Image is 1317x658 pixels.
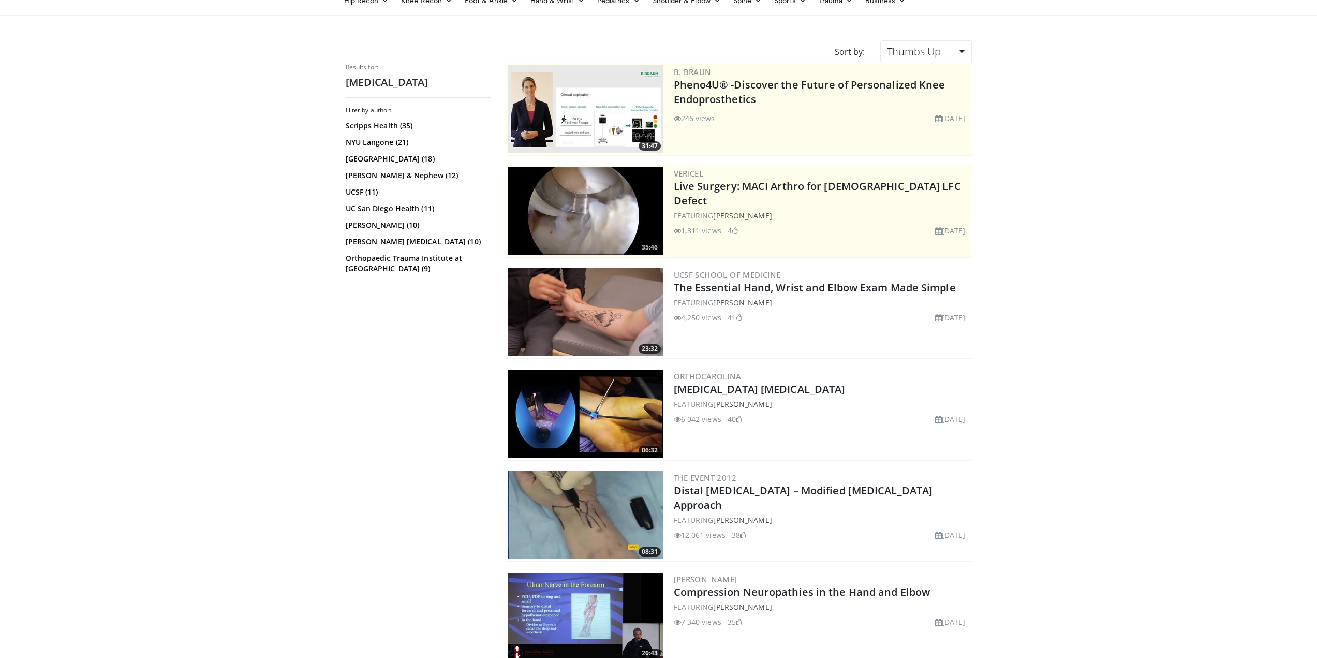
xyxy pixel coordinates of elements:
[346,237,488,247] a: [PERSON_NAME] [MEDICAL_DATA] (10)
[508,65,663,153] a: 31:47
[639,547,661,557] span: 08:31
[674,515,970,525] div: FEATURING
[508,268,663,356] img: f0116f5b-d246-47f5-8fdb-a88ee1391402.300x170_q85_crop-smart_upscale.jpg
[674,585,930,599] a: Compression Neuropathies in the Hand and Elbow
[674,414,721,425] li: 6,042 views
[674,78,945,106] a: Pheno4U® -Discover the Future of Personalized Knee Endoprosthetics
[674,179,961,208] a: Live Surgery: MACI Arthro for [DEMOGRAPHIC_DATA] LFC Defect
[508,167,663,255] img: eb023345-1e2d-4374-a840-ddbc99f8c97c.300x170_q85_crop-smart_upscale.jpg
[674,67,712,77] a: B. Braun
[827,40,872,63] div: Sort by:
[346,106,491,114] h3: Filter by author:
[346,76,491,89] h2: [MEDICAL_DATA]
[728,225,738,236] li: 4
[674,574,737,584] a: [PERSON_NAME]
[935,225,966,236] li: [DATE]
[346,137,488,148] a: NYU Langone (21)
[508,370,663,458] img: 504ea349-6fdd-41da-bdf0-28f393790549.300x170_q85_crop-smart_upscale.jpg
[639,243,661,252] span: 35:46
[935,617,966,627] li: [DATE]
[508,268,663,356] a: 23:32
[674,617,721,627] li: 7,340 views
[674,484,933,512] a: Distal [MEDICAL_DATA] – Modified [MEDICAL_DATA] Approach
[887,45,941,59] span: Thumbs Up
[674,168,704,179] a: Vericel
[713,515,772,525] a: [PERSON_NAME]
[346,63,491,71] p: Results for:
[674,473,737,483] a: The Event 2012
[346,220,488,230] a: [PERSON_NAME] (10)
[674,281,956,295] a: The Essential Hand, Wrist and Elbow Exam Made Simple
[674,297,970,308] div: FEATURING
[346,170,488,181] a: [PERSON_NAME] & Nephew (12)
[508,167,663,255] a: 35:46
[713,211,772,221] a: [PERSON_NAME]
[508,471,663,559] img: 5SPjETdNCPS-ZANX4xMDoxOmtxOwKG7D_1.300x170_q85_crop-smart_upscale.jpg
[639,446,661,455] span: 06:32
[639,649,661,658] span: 20:43
[880,40,971,63] a: Thumbs Up
[674,270,781,280] a: UCSF School of Medicine
[639,344,661,354] span: 23:32
[508,471,663,559] a: 08:31
[713,298,772,308] a: [PERSON_NAME]
[713,399,772,409] a: [PERSON_NAME]
[713,602,772,612] a: [PERSON_NAME]
[346,203,488,214] a: UC San Diego Health (11)
[728,617,742,627] li: 35
[674,210,970,221] div: FEATURING
[935,530,966,540] li: [DATE]
[935,312,966,323] li: [DATE]
[508,370,663,458] a: 06:32
[935,414,966,425] li: [DATE]
[346,253,488,274] a: Orthopaedic Trauma Institute at [GEOGRAPHIC_DATA] (9)
[728,414,742,425] li: 40
[728,312,742,323] li: 41
[674,225,721,236] li: 1,811 views
[674,312,721,323] li: 4,250 views
[674,602,970,612] div: FEATURING
[674,382,846,396] a: [MEDICAL_DATA] [MEDICAL_DATA]
[346,121,488,131] a: Scripps Health (35)
[674,371,742,382] a: OrthoCarolina
[508,65,663,153] img: 2c749dd2-eaed-4ec0-9464-a41d4cc96b76.300x170_q85_crop-smart_upscale.jpg
[674,399,970,410] div: FEATURING
[674,530,726,540] li: 12,061 views
[346,187,488,197] a: UCSF (11)
[935,113,966,124] li: [DATE]
[732,530,746,540] li: 38
[639,141,661,151] span: 31:47
[346,154,488,164] a: [GEOGRAPHIC_DATA] (18)
[674,113,715,124] li: 246 views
